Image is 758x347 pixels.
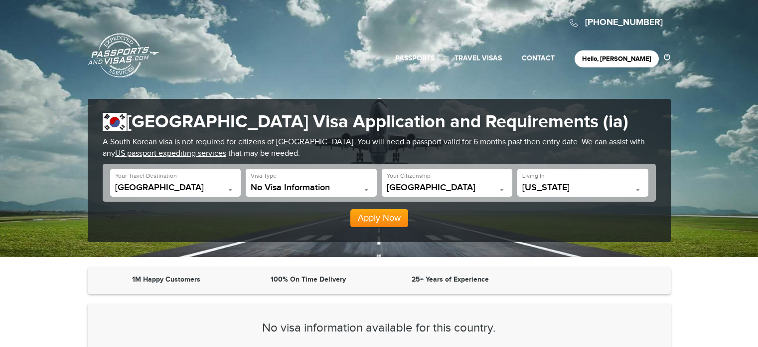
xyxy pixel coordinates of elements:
[395,54,435,62] a: Passports
[271,275,346,284] strong: 100% On Time Delivery
[103,322,656,335] h3: No visa information available for this country.
[103,137,656,160] p: A South Korean visa is not required for citizens of [GEOGRAPHIC_DATA]. You will need a passport v...
[251,172,277,180] label: Visa Type
[115,172,177,180] label: Your Travel Destination
[522,172,545,180] label: Living In
[115,183,236,193] span: South Korea
[585,17,663,28] a: [PHONE_NUMBER]
[522,183,643,197] span: Iowa
[251,183,372,197] span: No Visa Information
[350,209,408,227] button: Apply Now
[522,54,555,62] a: Contact
[455,54,502,62] a: Travel Visas
[524,275,661,287] iframe: Customer reviews powered by Trustpilot
[115,149,226,158] a: US passport expediting services
[412,275,489,284] strong: 25+ Years of Experience
[88,33,159,78] a: Passports & [DOMAIN_NAME]
[522,183,643,193] span: Iowa
[103,111,656,133] h1: [GEOGRAPHIC_DATA] Visa Application and Requirements (ia)
[387,172,431,180] label: Your Citizenship
[582,55,651,63] a: Hello, [PERSON_NAME]
[387,183,508,197] span: India
[132,275,200,284] strong: 1M Happy Customers
[115,183,236,197] span: South Korea
[251,183,372,193] span: No Visa Information
[387,183,508,193] span: India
